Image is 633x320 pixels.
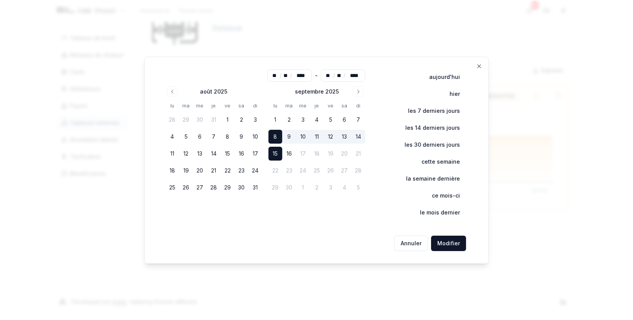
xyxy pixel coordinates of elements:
button: 16 [235,147,248,161]
button: Go to previous month [167,86,178,97]
th: vendredi [324,102,338,110]
button: 9 [282,130,296,144]
button: 1 [221,113,235,127]
button: 11 [310,130,324,144]
button: hier [433,86,466,102]
th: lundi [268,102,282,110]
button: 8 [221,130,235,144]
button: 28 [207,181,221,194]
button: 5 [324,113,338,127]
button: 18 [165,164,179,178]
th: samedi [235,102,248,110]
button: les 30 derniers jours [388,137,466,152]
button: 7 [351,113,365,127]
th: jeudi [310,102,324,110]
button: 6 [193,130,207,144]
button: 12 [179,147,193,161]
button: 13 [338,130,351,144]
span: / [343,72,345,79]
button: 2 [282,113,296,127]
button: 19 [179,164,193,178]
button: 30 [235,181,248,194]
button: 29 [221,181,235,194]
th: mardi [179,102,193,110]
button: ce mois-ci [416,188,466,203]
th: samedi [338,102,351,110]
button: aujourd'hui [413,69,466,85]
button: 14 [351,130,365,144]
button: 10 [296,130,310,144]
button: 28 [165,113,179,127]
th: lundi [165,102,179,110]
button: 9 [235,130,248,144]
button: 2 [235,113,248,127]
button: 26 [179,181,193,194]
span: / [280,72,282,79]
button: 15 [221,147,235,161]
button: 15 [268,147,282,161]
button: 6 [338,113,351,127]
button: 10 [248,130,262,144]
button: 11 [165,147,179,161]
button: cette semaine [405,154,466,169]
button: 13 [193,147,207,161]
button: 4 [310,113,324,127]
button: 14 [207,147,221,161]
th: mercredi [193,102,207,110]
button: Modifier [431,236,466,251]
button: 3 [296,113,310,127]
button: 27 [193,181,207,194]
button: 12 [324,130,338,144]
button: 8 [268,130,282,144]
button: le mois dernier [404,205,466,220]
button: 3 [248,113,262,127]
button: 22 [221,164,235,178]
th: mardi [282,102,296,110]
button: 17 [248,147,262,161]
th: vendredi [221,102,235,110]
button: Go to next month [353,86,364,97]
button: 25 [165,181,179,194]
span: / [290,72,292,79]
th: mercredi [296,102,310,110]
button: la semaine dernière [390,171,466,186]
button: 20 [193,164,207,178]
button: les 14 derniers jours [389,120,466,136]
button: 31 [207,113,221,127]
button: 21 [207,164,221,178]
div: - [315,69,318,82]
button: 31 [248,181,262,194]
div: août 2025 [200,88,228,95]
button: 29 [179,113,193,127]
button: 1 [268,113,282,127]
th: dimanche [248,102,262,110]
button: Annuler [394,236,428,251]
button: 5 [179,130,193,144]
button: 23 [235,164,248,178]
button: 16 [282,147,296,161]
div: septembre 2025 [295,88,339,95]
button: 4 [165,130,179,144]
button: 24 [248,164,262,178]
button: 30 [193,113,207,127]
button: les 7 derniers jours [392,103,466,119]
span: / [333,72,335,79]
th: jeudi [207,102,221,110]
th: dimanche [351,102,365,110]
button: 7 [207,130,221,144]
